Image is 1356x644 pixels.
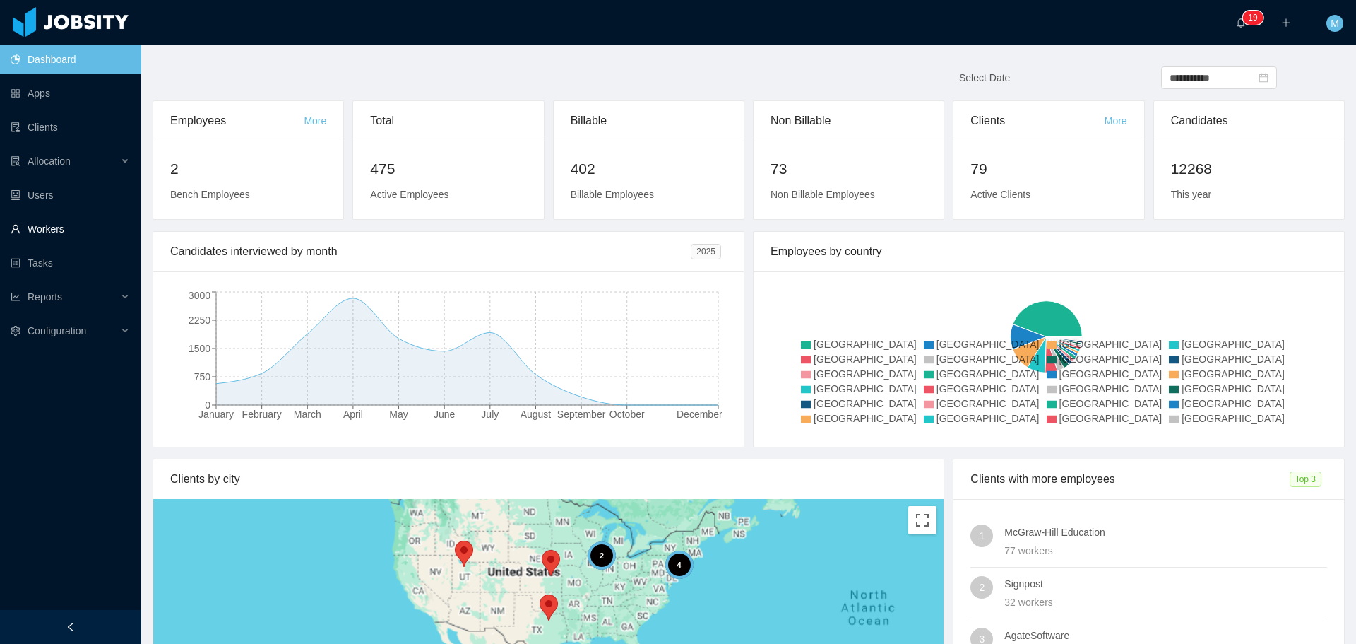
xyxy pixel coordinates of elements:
[1248,11,1253,25] p: 1
[370,189,448,200] span: Active Employees
[11,181,130,209] a: icon: robotUsers
[205,399,210,411] tspan: 0
[1182,398,1285,409] span: [GEOGRAPHIC_DATA]
[814,413,917,424] span: [GEOGRAPHIC_DATA]
[1059,339,1162,350] span: [GEOGRAPHIC_DATA]
[11,45,130,74] a: icon: pie-chartDashboard
[1182,353,1285,365] span: [GEOGRAPHIC_DATA]
[609,409,645,420] tspan: October
[1004,628,1327,643] h4: AgateSoftware
[170,158,326,180] h2: 2
[1171,101,1327,141] div: Candidates
[1059,383,1162,394] span: [GEOGRAPHIC_DATA]
[771,101,927,141] div: Non Billable
[198,409,234,420] tspan: January
[1236,18,1246,28] i: icon: bell
[1182,383,1285,394] span: [GEOGRAPHIC_DATA]
[1182,368,1285,380] span: [GEOGRAPHIC_DATA]
[11,113,130,141] a: icon: auditClients
[814,339,917,350] span: [GEOGRAPHIC_DATA]
[1004,543,1327,558] div: 77 workers
[521,409,552,420] tspan: August
[170,459,927,499] div: Clients by city
[936,398,1040,409] span: [GEOGRAPHIC_DATA]
[970,459,1289,499] div: Clients with more employees
[1059,398,1162,409] span: [GEOGRAPHIC_DATA]
[908,506,936,534] button: Toggle fullscreen view
[1004,595,1327,610] div: 32 workers
[189,315,210,326] tspan: 2250
[1281,18,1291,28] i: icon: plus
[571,189,654,200] span: Billable Employees
[571,158,727,180] h2: 402
[1171,158,1327,180] h2: 12268
[970,101,1104,141] div: Clients
[11,79,130,107] a: icon: appstoreApps
[343,409,363,420] tspan: April
[189,343,210,354] tspan: 1500
[28,325,86,336] span: Configuration
[1105,115,1127,127] a: More
[936,413,1040,424] span: [GEOGRAPHIC_DATA]
[677,409,722,420] tspan: December
[1059,368,1162,380] span: [GEOGRAPHIC_DATA]
[389,409,408,420] tspan: May
[936,383,1040,394] span: [GEOGRAPHIC_DATA]
[970,158,1126,180] h2: 79
[979,525,985,547] span: 1
[481,409,499,420] tspan: July
[771,158,927,180] h2: 73
[370,101,526,141] div: Total
[691,244,721,259] span: 2025
[434,409,456,420] tspan: June
[814,383,917,394] span: [GEOGRAPHIC_DATA]
[11,249,130,277] a: icon: profileTasks
[304,115,326,127] a: More
[194,371,211,382] tspan: 750
[1259,73,1268,83] i: icon: calendar
[1253,11,1258,25] p: 9
[814,353,917,365] span: [GEOGRAPHIC_DATA]
[571,101,727,141] div: Billable
[170,232,691,271] div: Candidates interviewed by month
[814,398,917,409] span: [GEOGRAPHIC_DATA]
[1171,189,1212,200] span: This year
[588,541,616,570] div: 2
[1242,11,1263,25] sup: 19
[1059,353,1162,365] span: [GEOGRAPHIC_DATA]
[1182,339,1285,350] span: [GEOGRAPHIC_DATA]
[959,72,1010,83] span: Select Date
[11,156,20,166] i: icon: solution
[28,291,62,303] span: Reports
[1290,472,1321,487] span: Top 3
[936,368,1040,380] span: [GEOGRAPHIC_DATA]
[11,292,20,302] i: icon: line-chart
[28,156,71,167] span: Allocation
[294,409,321,420] tspan: March
[1182,413,1285,424] span: [GEOGRAPHIC_DATA]
[170,101,304,141] div: Employees
[665,551,693,579] div: 4
[814,368,917,380] span: [GEOGRAPHIC_DATA]
[771,189,875,200] span: Non Billable Employees
[557,409,606,420] tspan: September
[170,189,250,200] span: Bench Employees
[11,326,20,336] i: icon: setting
[1331,15,1339,32] span: M
[189,290,210,301] tspan: 3000
[970,189,1030,200] span: Active Clients
[1004,576,1327,592] h4: Signpost
[242,409,282,420] tspan: February
[1004,525,1327,540] h4: McGraw-Hill Education
[936,353,1040,365] span: [GEOGRAPHIC_DATA]
[936,339,1040,350] span: [GEOGRAPHIC_DATA]
[11,215,130,243] a: icon: userWorkers
[1059,413,1162,424] span: [GEOGRAPHIC_DATA]
[771,232,1327,271] div: Employees by country
[370,158,526,180] h2: 475
[979,576,985,599] span: 2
